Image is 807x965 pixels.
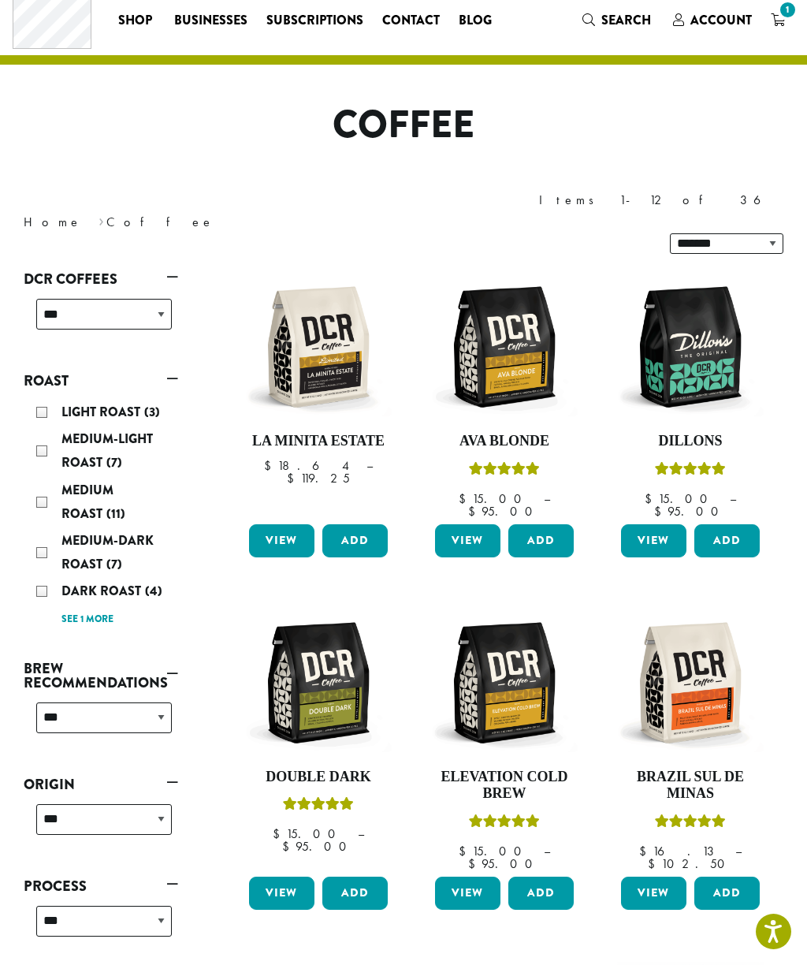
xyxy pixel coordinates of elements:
span: $ [459,843,472,859]
span: (11) [106,505,125,523]
div: Rated 5.00 out of 5 [469,460,540,483]
a: DillonsRated 5.00 out of 5 [617,274,764,518]
span: (3) [144,403,160,421]
img: DCR-12oz-Ava-Blonde-Stock-scaled.png [431,274,578,420]
a: La Minita Estate [245,274,392,518]
a: Ava BlondeRated 5.00 out of 5 [431,274,578,518]
div: Origin [24,798,178,854]
span: – [544,490,550,507]
span: – [366,457,373,474]
div: DCR Coffees [24,292,178,348]
a: View [621,524,686,557]
span: $ [654,503,668,520]
span: $ [639,843,653,859]
img: DCR-12oz-La-Minita-Estate-Stock-scaled.png [245,274,392,420]
span: Medium Roast [61,481,113,523]
a: See 1 more [61,612,113,628]
span: $ [459,490,472,507]
bdi: 102.50 [648,855,732,872]
a: Origin [24,771,178,798]
img: DCR-12oz-Dillons-Stock-scaled.png [617,274,764,420]
span: $ [282,838,296,855]
a: Roast [24,367,178,394]
img: DCR-12oz-Brazil-Sul-De-Minas-Stock-scaled.png [617,609,764,756]
bdi: 15.00 [645,490,715,507]
h4: Double Dark [245,769,392,786]
a: View [249,524,314,557]
span: – [730,490,736,507]
div: Items 1-12 of 36 [539,191,783,210]
span: Account [690,11,752,29]
a: DCR Coffees [24,266,178,292]
span: Search [601,11,651,29]
span: Dark Roast [61,582,145,600]
span: $ [645,490,658,507]
span: (4) [145,582,162,600]
h4: Ava Blonde [431,433,578,450]
bdi: 95.00 [468,503,540,520]
a: Brew Recommendations [24,655,178,696]
bdi: 18.64 [264,457,351,474]
bdi: 119.25 [287,470,350,486]
a: Brazil Sul De MinasRated 5.00 out of 5 [617,609,764,870]
bdi: 95.00 [282,838,354,855]
a: View [249,877,314,910]
span: $ [468,855,482,872]
span: Light Roast [61,403,144,421]
bdi: 15.00 [459,843,529,859]
div: Roast [24,394,178,636]
span: $ [264,457,277,474]
img: DCR-12oz-Double-Dark-Stock-scaled.png [245,609,392,756]
span: – [358,825,364,842]
a: Shop [109,8,165,33]
a: Process [24,873,178,900]
span: (7) [106,453,122,471]
span: $ [287,470,300,486]
div: Rated 5.00 out of 5 [655,460,726,483]
a: Elevation Cold BrewRated 5.00 out of 5 [431,609,578,870]
div: Rated 4.50 out of 5 [283,795,354,818]
bdi: 95.00 [468,855,540,872]
a: View [435,877,500,910]
button: Add [322,524,388,557]
span: Contact [382,11,440,31]
bdi: 95.00 [654,503,726,520]
bdi: 15.00 [273,825,343,842]
span: Medium-Light Roast [61,430,153,471]
a: Search [573,7,664,33]
span: Subscriptions [266,11,363,31]
span: $ [468,503,482,520]
a: View [621,877,686,910]
bdi: 15.00 [459,490,529,507]
div: Rated 5.00 out of 5 [469,812,540,836]
button: Add [508,524,574,557]
span: – [544,843,550,859]
button: Add [694,524,760,557]
button: Add [508,877,574,910]
div: Process [24,900,178,956]
img: DCR-12oz-Elevation-Cold-Brew-Stock-scaled.png [431,609,578,756]
h4: Brazil Sul De Minas [617,769,764,803]
div: Rated 5.00 out of 5 [655,812,726,836]
span: (7) [106,555,122,573]
span: Businesses [174,11,247,31]
h1: Coffee [12,102,795,148]
span: Blog [459,11,492,31]
a: Double DarkRated 4.50 out of 5 [245,609,392,870]
span: – [735,843,742,859]
h4: La Minita Estate [245,433,392,450]
h4: Dillons [617,433,764,450]
span: $ [648,855,661,872]
bdi: 16.13 [639,843,720,859]
span: › [99,207,104,232]
nav: Breadcrumb [24,213,380,232]
div: Brew Recommendations [24,696,178,752]
button: Add [694,877,760,910]
span: Shop [118,11,152,31]
span: Medium-Dark Roast [61,531,154,573]
h4: Elevation Cold Brew [431,769,578,803]
span: $ [273,825,286,842]
button: Add [322,877,388,910]
a: View [435,524,500,557]
a: Home [24,214,82,230]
